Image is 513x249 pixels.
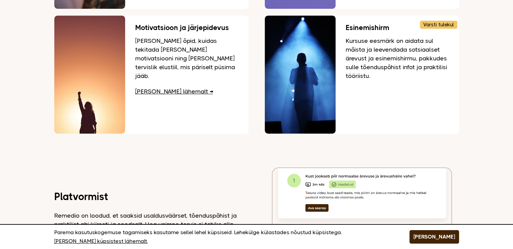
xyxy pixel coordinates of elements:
h3: Motivatsioon ja järjepidevus [135,24,238,31]
p: Parema kasutuskogemuse tagamiseks kasutame sellel lehel küpsiseid. Lehekülge külastades nõustud k... [54,228,393,246]
p: Remedio on loodud, et saaksid usaldusväärset, tõenduspõhist ja praktilist abi kiiresti ja soodsal... [54,211,248,238]
a: [PERSON_NAME] lähemalt [135,88,213,95]
img: Inimene laval esinemas [265,16,336,134]
p: [PERSON_NAME] õpid, kuidas tekitada [PERSON_NAME] motivatsiooni ning [PERSON_NAME] tervislik elus... [135,36,238,80]
h3: Esinemishirm [346,24,449,31]
p: Kursuse eesmärk on aidata sul mõista ja leevendada sotsiaalset ärevust ja esinemishirmu, pakkudes... [346,36,449,80]
a: [PERSON_NAME] küpsistest lähemalt. [54,237,148,246]
h2: Platvormist [54,192,248,201]
img: Mees kätte õhku tõstmas, taustaks päikeseloojang [54,16,125,134]
button: [PERSON_NAME] [409,230,459,244]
